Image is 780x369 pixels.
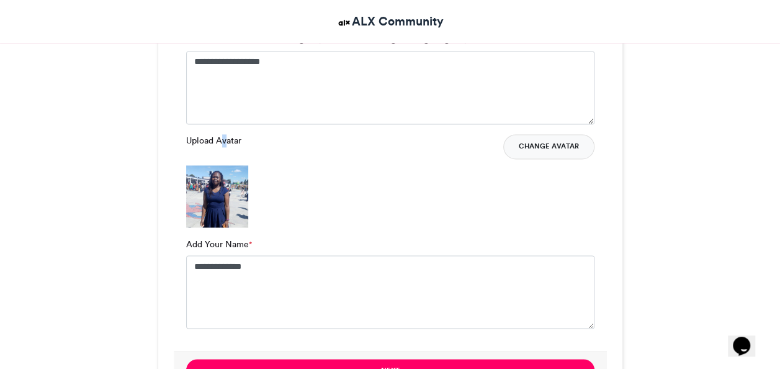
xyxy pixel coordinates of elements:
img: 1760446777.97-b2dcae4267c1926e4edbba7f5065fdc4d8f11412.png [186,165,248,227]
label: Upload Avatar [186,134,241,147]
button: Change Avatar [503,134,594,159]
label: Add Your Name [186,237,252,250]
a: ALX Community [336,12,444,30]
iframe: chat widget [728,319,768,357]
img: ALX Community [336,15,352,30]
